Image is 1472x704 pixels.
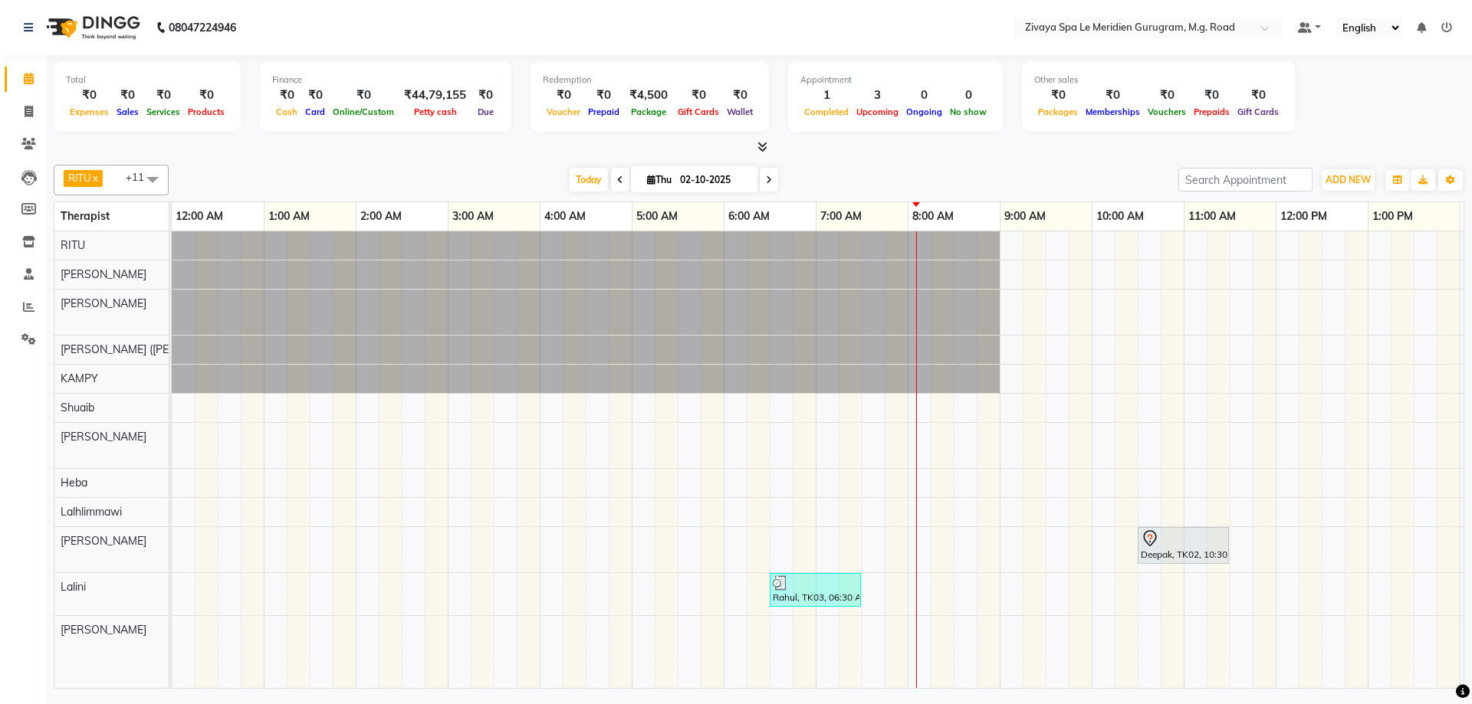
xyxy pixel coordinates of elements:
a: 12:00 AM [172,205,227,228]
div: ₹0 [723,87,757,104]
div: ₹0 [674,87,723,104]
span: Voucher [543,106,584,117]
button: ADD NEW [1322,169,1375,191]
span: Ongoing [902,106,946,117]
input: 2025-10-02 [675,169,752,192]
span: [PERSON_NAME] [61,623,146,637]
div: ₹0 [272,87,301,104]
div: Appointment [800,74,991,87]
img: logo [39,6,144,49]
span: Sales [113,106,143,117]
div: ₹0 [1082,87,1144,104]
a: 6:00 AM [724,205,774,228]
span: RITU [61,238,85,252]
span: Packages [1034,106,1082,117]
span: No show [946,106,991,117]
div: ₹0 [184,87,228,104]
a: 1:00 PM [1368,205,1417,228]
div: ₹0 [543,87,584,104]
span: Memberships [1082,106,1144,117]
span: Therapist [61,209,110,223]
div: ₹44,79,155 [398,87,472,104]
span: [PERSON_NAME] [61,267,146,281]
b: 08047224946 [169,6,236,49]
a: 5:00 AM [632,205,682,228]
a: 3:00 AM [449,205,498,228]
div: Deepak, TK02, 10:30 AM-11:30 AM, Swedish De-Stress - 60 Mins [1139,529,1227,562]
div: Finance [272,74,499,87]
span: Prepaids [1190,106,1234,117]
span: Lalhlimmawi [61,505,122,519]
span: Package [627,106,670,117]
div: ₹0 [143,87,184,104]
div: ₹0 [301,87,329,104]
span: Expenses [66,106,113,117]
div: ₹0 [329,87,398,104]
a: 8:00 AM [909,205,958,228]
span: Card [301,106,329,117]
div: Redemption [543,74,757,87]
span: Products [184,106,228,117]
span: +11 [126,171,156,183]
div: ₹4,500 [623,87,674,104]
a: 9:00 AM [1001,205,1050,228]
span: RITU [68,172,91,184]
div: ₹0 [1190,87,1234,104]
a: 10:00 AM [1092,205,1148,228]
span: ADD NEW [1326,174,1371,185]
div: 0 [946,87,991,104]
div: 3 [853,87,902,104]
div: Other sales [1034,74,1283,87]
span: Gift Cards [1234,106,1283,117]
span: Shuaib [61,401,94,414]
a: 7:00 AM [816,205,866,228]
span: Cash [272,106,301,117]
span: Due [474,106,498,117]
span: Prepaid [584,106,623,117]
span: [PERSON_NAME] [61,296,146,310]
div: Total [66,74,228,87]
span: [PERSON_NAME] ([PERSON_NAME]) [61,342,242,356]
span: Vouchers [1144,106,1190,117]
span: KAMPY [61,372,98,385]
a: 2:00 AM [356,205,406,228]
div: ₹0 [66,87,113,104]
span: Upcoming [853,106,902,117]
span: Today [570,168,608,192]
div: Rahul, TK03, 06:30 AM-07:30 AM, Fusion Therapy - 60 Mins [771,575,859,604]
span: Gift Cards [674,106,723,117]
span: [PERSON_NAME] [61,430,146,444]
a: 4:00 AM [540,205,590,228]
span: [PERSON_NAME] [61,534,146,548]
div: 1 [800,87,853,104]
div: 0 [902,87,946,104]
a: x [91,172,98,184]
span: Wallet [723,106,757,117]
div: ₹0 [1144,87,1190,104]
span: Online/Custom [329,106,398,117]
span: Services [143,106,184,117]
span: Lalini [61,580,86,594]
div: ₹0 [113,87,143,104]
span: Petty cash [410,106,461,117]
div: ₹0 [584,87,623,104]
span: Completed [800,106,853,117]
span: Heba [61,476,87,490]
div: ₹0 [1034,87,1082,104]
a: 12:00 PM [1276,205,1331,228]
a: 1:00 AM [264,205,314,228]
div: ₹0 [1234,87,1283,104]
span: Thu [643,174,675,185]
div: ₹0 [472,87,499,104]
a: 11:00 AM [1184,205,1240,228]
input: Search Appointment [1178,168,1313,192]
